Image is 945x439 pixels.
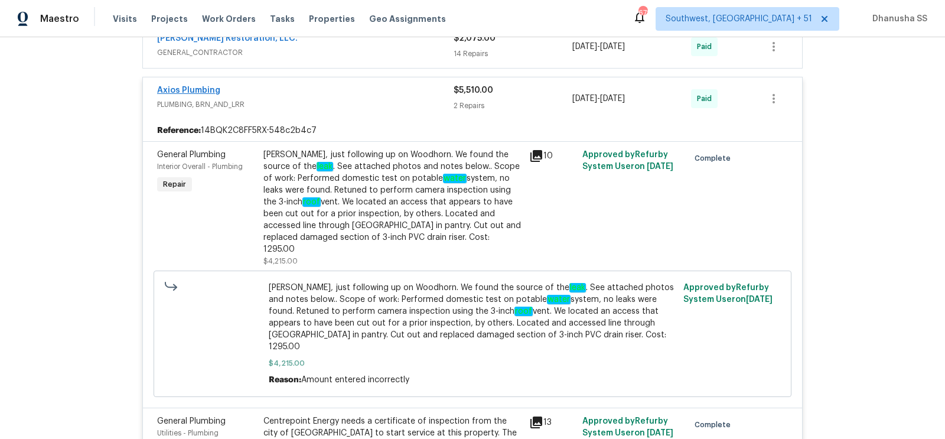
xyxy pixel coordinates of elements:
[269,376,301,384] span: Reason:
[582,417,673,437] span: Approved by Refurby System User on
[157,430,219,437] span: Utilities - Plumbing
[529,415,575,430] div: 13
[547,295,571,304] em: water
[309,13,355,25] span: Properties
[157,99,454,110] span: PLUMBING, BRN_AND_LRR
[572,95,597,103] span: [DATE]
[647,429,673,437] span: [DATE]
[569,283,586,292] em: leak
[157,34,298,43] a: [PERSON_NAME] Restoration, LLC.
[600,95,625,103] span: [DATE]
[157,125,201,136] b: Reference:
[683,284,773,304] span: Approved by Refurby System User on
[746,295,773,304] span: [DATE]
[572,93,625,105] span: -
[269,282,677,353] span: [PERSON_NAME], just following up on Woodhorn. We found the source of the . See attached photos an...
[454,48,572,60] div: 14 Repairs
[40,13,79,25] span: Maestro
[638,7,647,19] div: 678
[454,100,572,112] div: 2 Repairs
[572,41,625,53] span: -
[157,163,243,170] span: Interior Overall - Plumbing
[868,13,927,25] span: Dhanusha SS
[302,197,321,207] em: roof
[695,152,735,164] span: Complete
[443,174,467,183] em: water
[157,417,226,425] span: General Plumbing
[582,151,673,171] span: Approved by Refurby System User on
[263,258,298,265] span: $4,215.00
[157,86,220,95] a: Axios Plumbing
[157,151,226,159] span: General Plumbing
[151,13,188,25] span: Projects
[158,178,191,190] span: Repair
[666,13,812,25] span: Southwest, [GEOGRAPHIC_DATA] + 51
[600,43,625,51] span: [DATE]
[514,307,533,316] em: roof
[369,13,446,25] span: Geo Assignments
[697,93,716,105] span: Paid
[317,162,333,171] em: leak
[113,13,137,25] span: Visits
[202,13,256,25] span: Work Orders
[143,120,802,141] div: 14BQK2C8FF5RX-548c2b4c7
[647,162,673,171] span: [DATE]
[529,149,575,163] div: 10
[157,47,454,58] span: GENERAL_CONTRACTOR
[572,43,597,51] span: [DATE]
[695,419,735,431] span: Complete
[697,41,716,53] span: Paid
[454,34,496,43] span: $2,075.00
[454,86,493,95] span: $5,510.00
[263,149,522,255] div: [PERSON_NAME], just following up on Woodhorn. We found the source of the . See attached photos an...
[269,357,677,369] span: $4,215.00
[270,15,295,23] span: Tasks
[301,376,409,384] span: Amount entered incorrectly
